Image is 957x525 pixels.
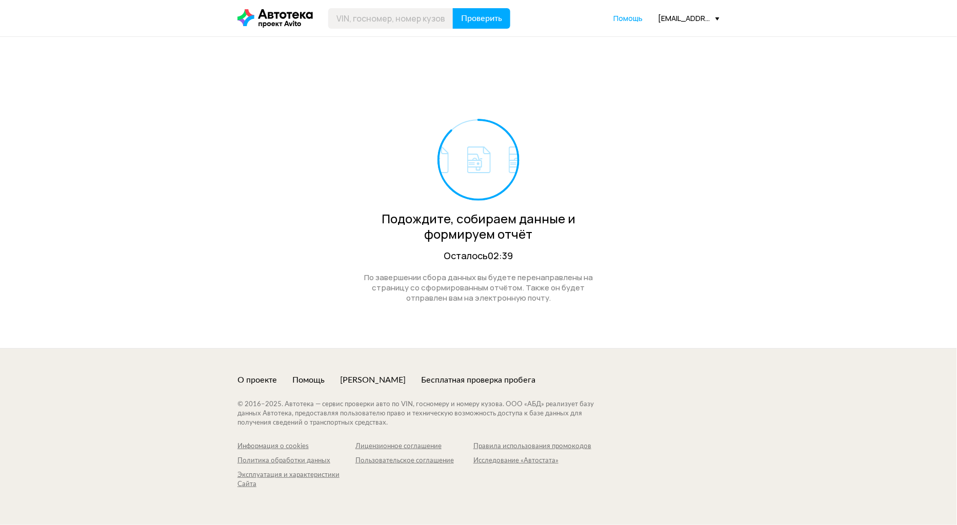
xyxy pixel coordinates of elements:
[473,442,591,451] a: Правила использования промокодов
[340,374,406,386] a: [PERSON_NAME]
[453,8,510,29] button: Проверить
[237,456,355,466] a: Политика обработки данных
[237,374,277,386] a: О проекте
[292,374,325,386] a: Помощь
[237,471,355,489] a: Эксплуатация и характеристики Сайта
[353,272,604,303] div: По завершении сбора данных вы будете перенаправлены на страницу со сформированным отчётом. Также ...
[237,442,355,451] a: Информация о cookies
[473,456,591,466] a: Исследование «Автостата»
[328,8,453,29] input: VIN, госномер, номер кузова
[355,456,473,466] a: Пользовательское соглашение
[237,400,614,428] div: © 2016– 2025 . Автотека — сервис проверки авто по VIN, госномеру и номеру кузова. ООО «АБД» реали...
[353,211,604,242] div: Подождите, собираем данные и формируем отчёт
[421,374,535,386] a: Бесплатная проверка пробега
[613,13,643,23] span: Помощь
[355,442,473,451] a: Лицензионное соглашение
[658,13,720,23] div: [EMAIL_ADDRESS][DOMAIN_NAME]
[613,13,643,24] a: Помощь
[461,14,502,23] span: Проверить
[353,249,604,262] div: Осталось 02:39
